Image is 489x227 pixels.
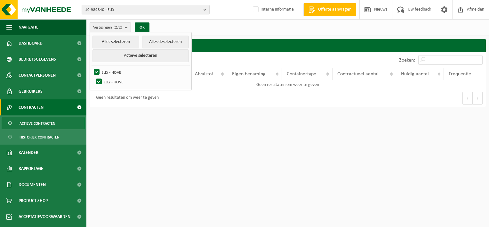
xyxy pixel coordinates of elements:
span: Actieve contracten [20,117,55,130]
label: Zoeken: [399,58,415,63]
count: (2/2) [114,25,122,29]
button: Previous [462,92,473,105]
span: Afvalstof [195,71,213,77]
span: Frequentie [449,71,471,77]
span: Contactpersonen [19,67,56,83]
span: Vestigingen [93,23,122,32]
span: Huidig aantal [401,71,429,77]
button: Vestigingen(2/2) [90,22,131,32]
span: Documenten [19,177,46,193]
label: Interne informatie [252,5,294,14]
span: Bedrijfsgegevens [19,51,56,67]
span: Navigatie [19,19,38,35]
span: Acceptatievoorwaarden [19,209,70,225]
span: Product Shop [19,193,48,209]
a: Historiek contracten [2,131,85,143]
button: Next [473,92,483,105]
a: Actieve contracten [2,117,85,129]
span: Containertype [287,71,316,77]
span: 10-989840 - ELLY [85,5,201,15]
button: Actieve selecteren [92,49,189,62]
button: Alles selecteren [92,36,139,48]
span: Dashboard [19,35,43,51]
a: Offerte aanvragen [303,3,356,16]
span: Offerte aanvragen [317,6,353,13]
label: ELLY - HOVE [92,67,189,77]
td: Geen resultaten om weer te geven [90,80,486,89]
button: Alles deselecteren [142,36,189,48]
h2: Contracten [90,39,486,52]
label: ELLY - HOVE [95,77,189,87]
span: Rapportage [19,161,43,177]
span: Gebruikers [19,83,43,99]
span: Contractueel aantal [337,71,379,77]
span: Kalender [19,145,38,161]
button: 10-989840 - ELLY [82,5,210,14]
button: OK [135,22,149,33]
div: Geen resultaten om weer te geven [93,92,159,104]
span: Contracten [19,99,44,115]
span: Eigen benaming [232,71,266,77]
span: Historiek contracten [20,131,60,143]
